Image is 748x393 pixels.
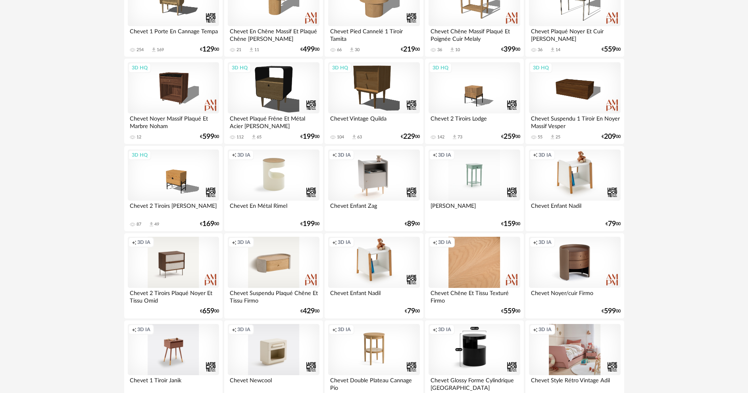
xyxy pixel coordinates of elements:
div: 3D HQ [128,150,151,160]
div: Chevet Glossy Forme Cylindrique [GEOGRAPHIC_DATA] [429,375,520,391]
a: Creation icon 3D IA Chevet Noyer/cuir Firmo €59900 [525,233,624,319]
a: 3D HQ Chevet Suspendu 1 Tiroir En Noyer Massif Vesper 55 Download icon 25 €20900 [525,59,624,144]
div: Chevet Chêne Et Tissu Texturé Firmo [429,288,520,304]
span: Download icon [351,134,357,140]
span: Download icon [349,47,355,53]
div: Chevet En Métal Rimel [228,201,319,217]
div: € 00 [300,221,319,227]
span: Creation icon [433,239,437,245]
div: Chevet Noyer Massif Plaqué Et Marbre Noham [128,113,219,129]
span: 599 [202,134,214,140]
span: Creation icon [332,326,337,333]
div: 3D HQ [329,63,352,73]
span: 79 [407,309,415,314]
span: 89 [407,221,415,227]
div: 169 [157,47,164,53]
span: Download icon [151,47,157,53]
div: Chevet 2 Tiroirs Lodge [429,113,520,129]
span: 3D IA [538,239,552,245]
div: 65 [257,134,262,140]
div: 55 [538,134,542,140]
div: 63 [357,134,362,140]
div: € 00 [501,134,520,140]
div: € 00 [602,309,621,314]
div: [PERSON_NAME] [429,201,520,217]
a: 3D HQ Chevet Plaqué Frêne Et Métal Acier [PERSON_NAME] 112 Download icon 65 €19900 [224,59,323,144]
div: 142 [437,134,444,140]
div: € 00 [501,221,520,227]
div: € 00 [602,47,621,52]
div: € 00 [200,134,219,140]
span: 399 [504,47,515,52]
a: Creation icon 3D IA Chevet Enfant Zag €8900 [325,146,423,232]
span: Download icon [248,47,254,53]
div: Chevet Suspendu 1 Tiroir En Noyer Massif Vesper [529,113,620,129]
span: 169 [202,221,214,227]
a: 3D HQ Chevet Noyer Massif Plaqué Et Marbre Noham 12 €59900 [124,59,223,144]
span: Creation icon [533,326,538,333]
div: 49 [154,222,159,227]
div: Chevet 2 Tiroirs [PERSON_NAME] [128,201,219,217]
div: € 00 [606,221,621,227]
span: 219 [403,47,415,52]
span: 599 [604,309,616,314]
span: Creation icon [433,152,437,158]
span: 199 [303,134,315,140]
span: Creation icon [533,152,538,158]
div: € 00 [200,309,219,314]
span: Download icon [449,47,455,53]
span: 3D IA [538,326,552,333]
div: Chevet Enfant Nadil [328,288,419,304]
div: € 00 [405,309,420,314]
span: 79 [608,221,616,227]
a: Creation icon 3D IA Chevet En Métal Rimel €19900 [224,146,323,232]
span: 3D IA [338,152,351,158]
div: € 00 [300,134,319,140]
span: Download icon [148,221,154,227]
div: Chevet Plaqué Noyer Et Cuir [PERSON_NAME] [529,26,620,42]
span: 499 [303,47,315,52]
div: 112 [237,134,244,140]
a: 3D HQ Chevet Vintage Quilda 104 Download icon 63 €22900 [325,59,423,144]
div: 25 [556,134,560,140]
span: Creation icon [232,326,237,333]
span: 3D IA [338,326,351,333]
div: € 00 [300,47,319,52]
div: Chevet Enfant Nadil [529,201,620,217]
a: 3D HQ Chevet 2 Tiroirs [PERSON_NAME] 87 Download icon 49 €16900 [124,146,223,232]
a: Creation icon 3D IA [PERSON_NAME] €15900 [425,146,523,232]
div: Chevet 1 Tiroir Janik [128,375,219,391]
div: Chevet Pied Cannelé 1 Tiroir Tamita [328,26,419,42]
div: Chevet 2 Tiroirs Plaqué Noyer Et Tissu Omid [128,288,219,304]
div: € 00 [401,134,420,140]
span: Creation icon [232,152,237,158]
span: 3D IA [338,239,351,245]
span: 259 [504,134,515,140]
span: 3D IA [438,152,451,158]
div: 36 [538,47,542,53]
span: Download icon [550,47,556,53]
div: € 00 [501,309,520,314]
a: 3D HQ Chevet 2 Tiroirs Lodge 142 Download icon 73 €25900 [425,59,523,144]
span: 559 [504,309,515,314]
a: Creation icon 3D IA Chevet Enfant Nadil €7900 [325,233,423,319]
div: € 00 [200,47,219,52]
span: Download icon [452,134,458,140]
span: 3D IA [237,152,250,158]
span: Creation icon [433,326,437,333]
span: 159 [504,221,515,227]
div: € 00 [200,221,219,227]
span: 659 [202,309,214,314]
a: Creation icon 3D IA Chevet Chêne Et Tissu Texturé Firmo €55900 [425,233,523,319]
span: Creation icon [533,239,538,245]
div: Chevet Vintage Quilda [328,113,419,129]
span: Creation icon [132,326,137,333]
div: € 00 [405,221,420,227]
span: 3D IA [137,326,150,333]
span: 3D IA [538,152,552,158]
div: 73 [458,134,462,140]
span: 129 [202,47,214,52]
div: 36 [437,47,442,53]
div: Chevet Style Rétro Vintage Adil [529,375,620,391]
div: 3D HQ [128,63,151,73]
